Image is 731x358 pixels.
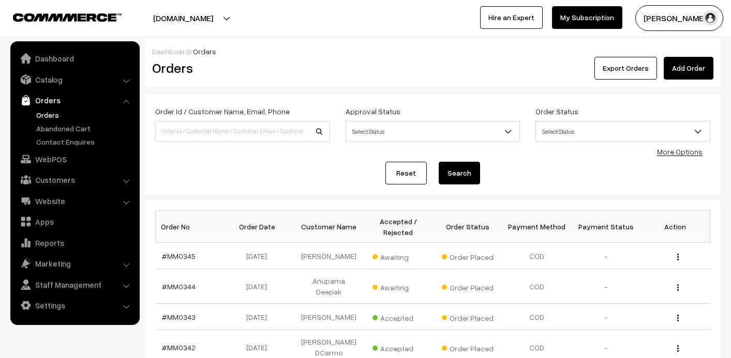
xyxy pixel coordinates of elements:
a: Apps [13,212,136,231]
th: Order No [156,211,225,243]
img: Menu [677,284,679,291]
td: [PERSON_NAME] [294,304,364,330]
a: Reports [13,234,136,252]
h2: Orders [152,60,329,76]
span: Select Status [536,122,710,141]
td: COD [502,243,572,269]
a: Settings [13,296,136,315]
th: Customer Name [294,211,364,243]
a: WebPOS [13,150,136,168]
a: #MM0342 [162,343,196,352]
span: Awaiting [372,279,424,293]
a: Reset [385,162,427,184]
a: Hire an Expert [480,6,543,29]
a: Marketing [13,254,136,273]
td: - [572,269,641,304]
span: Accepted [372,340,424,354]
td: COD [502,304,572,330]
a: Website [13,192,136,210]
label: Approval Status [346,106,400,117]
a: COMMMERCE [13,10,103,23]
img: Menu [677,254,679,260]
td: COD [502,269,572,304]
span: Select Status [535,121,710,142]
td: - [572,243,641,269]
span: Order Placed [442,310,494,323]
img: COMMMERCE [13,13,122,21]
a: More Options [657,147,703,156]
button: [PERSON_NAME]… [635,5,723,31]
td: [PERSON_NAME] [294,243,364,269]
a: Orders [13,91,136,110]
span: Orders [193,47,216,56]
div: / [152,46,713,57]
a: Dashboard [13,49,136,68]
a: #MM0344 [162,282,196,291]
a: Contact Enquires [34,136,136,147]
th: Payment Status [572,211,641,243]
span: Order Placed [442,249,494,262]
a: Customers [13,170,136,189]
td: [DATE] [225,269,294,304]
th: Order Date [225,211,294,243]
input: Order Id / Customer Name / Customer Email / Customer Phone [155,121,330,142]
a: Abandoned Cart [34,123,136,134]
label: Order Status [535,106,578,117]
a: Add Order [664,57,713,80]
span: Select Status [346,121,520,142]
td: [DATE] [225,243,294,269]
img: user [703,10,718,26]
img: Menu [677,315,679,321]
a: Orders [34,110,136,120]
a: Staff Management [13,275,136,294]
span: Order Placed [442,279,494,293]
a: My Subscription [552,6,622,29]
th: Order Status [433,211,502,243]
img: Menu [677,345,679,352]
span: Order Placed [442,340,494,354]
button: [DOMAIN_NAME] [117,5,249,31]
button: Export Orders [594,57,657,80]
a: Dashboard [152,47,190,56]
label: Order Id / Customer Name, Email, Phone [155,106,290,117]
button: Search [439,162,480,184]
td: - [572,304,641,330]
span: Accepted [372,310,424,323]
span: Select Status [346,122,520,141]
a: Catalog [13,70,136,89]
th: Accepted / Rejected [364,211,433,243]
a: #MM0345 [162,252,196,260]
th: Payment Method [502,211,572,243]
span: Awaiting [372,249,424,262]
td: Anupama Deepak [294,269,364,304]
th: Action [641,211,710,243]
a: #MM0343 [162,313,196,321]
td: [DATE] [225,304,294,330]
